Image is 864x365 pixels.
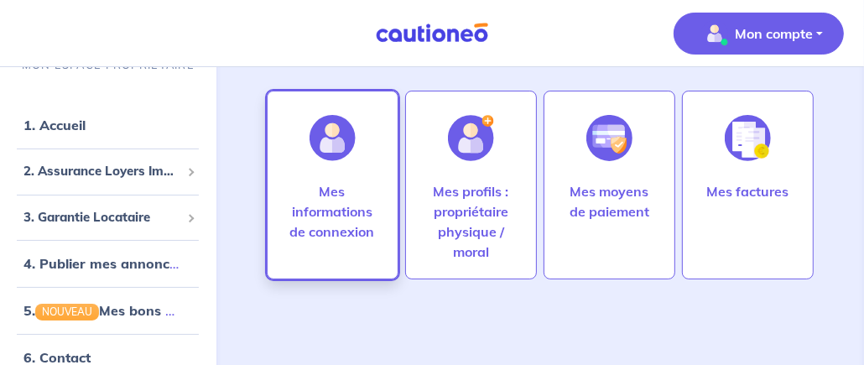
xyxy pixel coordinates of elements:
[735,23,813,44] p: Mon compte
[701,20,728,47] img: illu_account_valid_menu.svg
[23,162,180,181] span: 2. Assurance Loyers Impayés
[23,302,200,319] a: 5.NOUVEAUMes bons plans
[586,115,632,161] img: illu_credit_card_no_anim.svg
[7,108,210,142] div: 1. Accueil
[23,207,180,227] span: 3. Garantie Locataire
[369,23,495,44] img: Cautioneo
[706,181,789,201] p: Mes factures
[23,117,86,133] a: 1. Accueil
[23,255,184,272] a: 4. Publier mes annonces
[423,181,519,262] p: Mes profils : propriétaire physique / moral
[561,181,658,222] p: Mes moyens de paiement
[284,181,381,242] p: Mes informations de connexion
[674,13,844,55] button: illu_account_valid_menu.svgMon compte
[7,247,210,280] div: 4. Publier mes annonces
[448,115,494,161] img: illu_account_add.svg
[7,155,210,188] div: 2. Assurance Loyers Impayés
[310,115,356,161] img: illu_account.svg
[725,115,771,161] img: illu_invoice.svg
[7,201,210,233] div: 3. Garantie Locataire
[7,294,210,327] div: 5.NOUVEAUMes bons plans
